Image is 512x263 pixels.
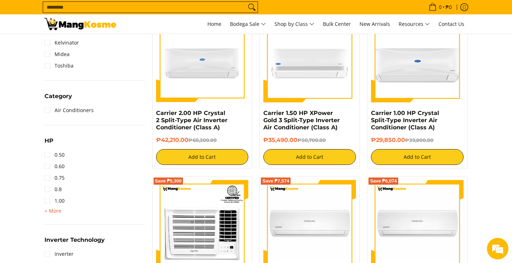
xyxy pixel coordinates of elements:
h6: ₱42,210.00 [156,137,249,144]
span: Resources [399,20,430,29]
del: ₱60,300.00 [188,137,217,143]
a: Bulk Center [319,14,354,34]
a: Toshiba [44,60,74,71]
h6: ₱35,490.00 [263,137,356,144]
a: Carrier 1.00 HP Crystal Split-Type Inverter Air Conditioner (Class A) [371,110,439,131]
a: Kelvinator [44,37,79,49]
span: + More [44,208,61,214]
a: Midea [44,49,70,60]
del: ₱50,700.00 [297,137,326,143]
span: Bodega Sale [230,20,266,29]
summary: Open [44,138,53,149]
img: Carrier 1.00 HP Crystal Split-Type Inverter Air Conditioner (Class A) [371,10,464,102]
a: Inverter [44,248,74,260]
span: Shop by Class [274,20,314,29]
a: 0.8 [44,184,62,195]
h6: ₱29,850.00 [371,137,464,144]
span: Category [44,93,72,99]
a: 0.60 [44,161,65,172]
summary: Open [44,237,105,248]
a: Resources [395,14,433,34]
a: Carrier 1.50 HP XPower Gold 3 Split-Type Inverter Air Conditioner (Class A) [263,110,340,131]
span: Contact Us [438,20,464,27]
span: • [427,3,454,11]
a: Home [204,14,225,34]
div: Leave a message [37,40,121,50]
span: 0 [438,5,443,10]
a: 1.00 [44,195,65,207]
img: Carrier 2.00 HP Crystal 2 Split-Type Air Inverter Conditioner (Class A) [156,10,249,102]
summary: Open [44,207,61,215]
button: Add to Cart [156,149,249,165]
img: Bodega Sale Aircon l Mang Kosme: Home Appliances Warehouse Sale [44,18,116,30]
button: Search [246,2,258,13]
div: Minimize live chat window [118,4,135,21]
a: Contact Us [435,14,468,34]
span: Inverter Technology [44,237,105,243]
em: Submit [105,207,130,216]
span: Bulk Center [323,20,351,27]
button: Add to Cart [263,149,356,165]
a: Carrier 2.00 HP Crystal 2 Split-Type Air Inverter Conditioner (Class A) [156,110,227,131]
summary: Open [44,93,72,105]
span: We are offline. Please leave us a message. [15,83,125,156]
span: HP [44,138,53,144]
span: Home [207,20,221,27]
a: New Arrivals [356,14,394,34]
span: New Arrivals [360,20,390,27]
nav: Main Menu [123,14,468,34]
a: Bodega Sale [226,14,269,34]
a: 0.75 [44,172,65,184]
a: Air Conditioners [44,105,94,116]
span: ₱0 [445,5,453,10]
img: Carrier 1.50 HP XPower Gold 3 Split-Type Inverter Air Conditioner (Class A) [263,10,356,102]
span: Save ₱7,574 [262,179,289,183]
span: Save ₱5,300 [155,179,182,183]
textarea: Type your message and click 'Submit' [4,181,137,207]
button: Add to Cart [371,149,464,165]
a: 0.50 [44,149,65,161]
a: Shop by Class [271,14,318,34]
del: ₱39,800.00 [405,137,433,143]
span: Save ₱6,074 [370,179,397,183]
